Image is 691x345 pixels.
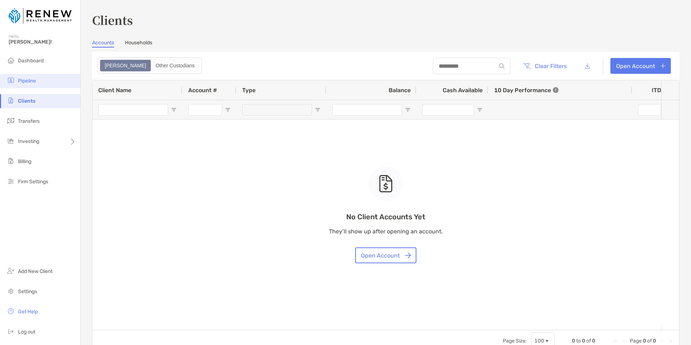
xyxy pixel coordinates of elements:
img: dashboard icon [6,56,15,64]
span: 0 [643,338,646,344]
span: 0 [572,338,575,344]
div: Other Custodians [152,61,199,71]
span: Clients [18,98,35,104]
img: button icon [405,252,411,258]
img: empty state icon [379,175,393,192]
span: 0 [653,338,656,344]
h3: Clients [92,12,679,28]
img: input icon [499,63,505,69]
span: of [586,338,591,344]
span: Add New Client [18,268,53,274]
img: billing icon [6,157,15,165]
span: Transfers [18,118,40,124]
a: Open Account [610,58,671,74]
div: First Page [613,338,618,344]
span: Pipeline [18,78,36,84]
span: 0 [592,338,595,344]
img: clients icon [6,96,15,105]
a: Households [125,40,152,48]
div: 100 [534,338,544,344]
div: Last Page [668,338,673,344]
span: [PERSON_NAME]! [9,39,76,45]
span: Page [630,338,642,344]
span: Get Help [18,309,38,315]
a: Accounts [92,40,114,48]
img: investing icon [6,136,15,145]
img: add_new_client icon [6,266,15,275]
span: 0 [582,338,585,344]
img: firm-settings icon [6,177,15,185]
img: get-help icon [6,307,15,315]
span: Firm Settings [18,179,48,185]
div: Previous Page [621,338,627,344]
img: Zoe Logo [9,3,72,29]
button: Clear Filters [518,58,572,74]
span: Log out [18,329,35,335]
span: Investing [18,138,39,144]
div: segmented control [98,57,202,74]
button: Open Account [355,247,416,263]
span: Billing [18,158,31,165]
span: of [647,338,652,344]
p: They’ll show up after opening an account. [329,227,443,236]
img: pipeline icon [6,76,15,85]
img: logout icon [6,327,15,336]
img: settings icon [6,287,15,295]
img: transfers icon [6,116,15,125]
div: Page Size: [503,338,527,344]
div: Next Page [659,338,665,344]
span: to [576,338,581,344]
span: Dashboard [18,58,44,64]
p: No Client Accounts Yet [329,212,443,221]
span: Settings [18,288,37,295]
div: Zoe [101,61,150,71]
